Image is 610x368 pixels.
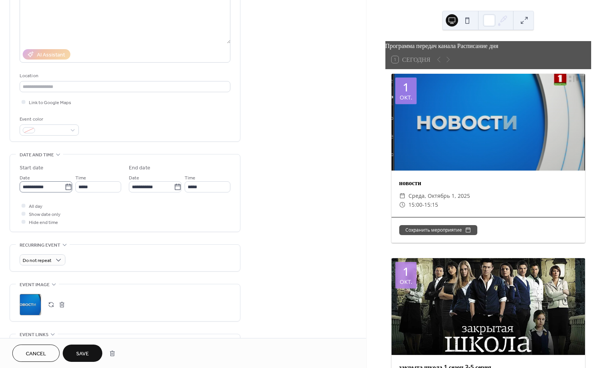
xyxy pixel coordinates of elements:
span: - [422,200,424,209]
span: 15:00 [408,200,422,209]
div: Event color [20,115,77,123]
div: окт. [400,94,412,100]
span: Date and time [20,151,54,159]
span: 15:15 [424,200,438,209]
span: Date [20,174,30,182]
span: All day [29,202,42,211]
span: Cancel [26,350,46,358]
span: Hide end time [29,219,58,227]
div: новости [392,178,585,187]
span: Time [185,174,195,182]
span: Show date only [29,211,60,219]
div: Start date [20,164,43,172]
span: Do not repeat [23,256,52,265]
span: Recurring event [20,241,60,249]
div: End date [129,164,150,172]
span: Link to Google Maps [29,99,71,107]
span: Time [75,174,86,182]
div: Программа передач канала Расписание дня [385,41,591,50]
div: 1 [403,266,409,277]
div: ​ [399,200,405,209]
span: Save [76,350,89,358]
span: Event image [20,281,50,289]
span: Date [129,174,139,182]
span: среда, октябрь 1, 2025 [408,191,470,201]
div: ​ [399,191,405,201]
span: Event links [20,331,48,339]
button: Сохранить мероприятие [399,225,477,235]
div: Location [20,72,229,80]
div: 1 [403,81,409,93]
div: окт. [400,279,412,285]
div: ; [20,294,41,315]
button: Save [63,345,102,362]
button: Cancel [12,345,60,362]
